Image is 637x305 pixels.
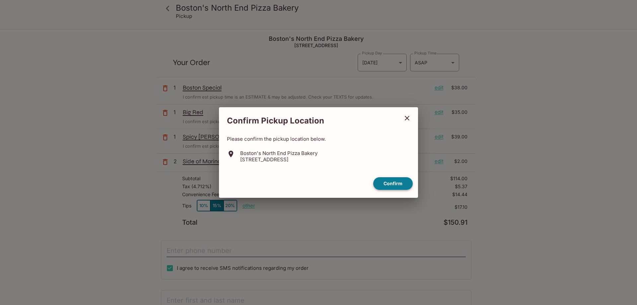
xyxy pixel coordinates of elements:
[373,177,413,190] button: confirm
[399,110,415,126] button: close
[240,156,318,163] p: [STREET_ADDRESS]
[240,150,318,156] p: Boston's North End Pizza Bakery
[227,136,410,142] p: Please confirm the pickup location below.
[219,113,399,129] h2: Confirm Pickup Location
